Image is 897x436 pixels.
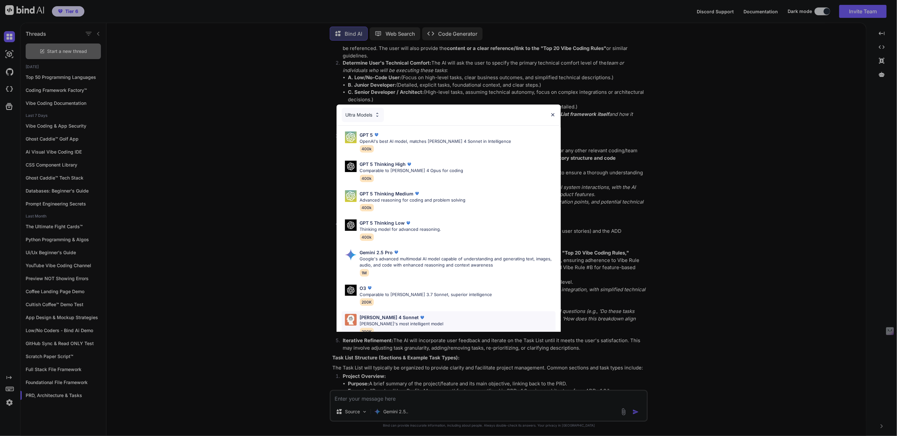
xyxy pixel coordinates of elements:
p: GPT 5 [360,131,373,138]
img: Pick Models [345,219,357,231]
span: 200K [360,328,374,335]
span: 400k [360,204,374,211]
p: [PERSON_NAME] 4 Sonnet [360,314,419,321]
img: Pick Models [345,161,357,172]
img: premium [366,285,373,291]
p: Google's advanced multimodal AI model capable of understanding and generating text, images, audio... [360,256,556,268]
img: close [550,112,556,118]
span: 200K [360,298,374,306]
p: Thinking model for advanced reasoning. [360,226,441,233]
span: 400k [360,175,374,182]
p: Gemini 2.5 Pro [360,249,393,256]
img: Pick Models [345,285,357,296]
p: Advanced reasoning for coding and problem solving [360,197,466,204]
img: premium [419,314,425,321]
span: 400k [360,145,374,153]
p: GPT 5 Thinking Low [360,219,405,226]
img: Pick Models [375,112,380,118]
img: premium [393,249,399,255]
p: [PERSON_NAME]'s most intelligent model [360,321,444,327]
img: premium [414,190,420,197]
p: O3 [360,285,366,292]
span: 400k [360,233,374,241]
img: premium [405,220,412,226]
p: GPT 5 Thinking Medium [360,190,414,197]
img: Pick Models [345,190,357,202]
img: Pick Models [345,249,357,261]
p: Comparable to [PERSON_NAME] 3.7 Sonnet, superior intelligence [360,292,492,298]
div: Ultra Models [342,108,384,122]
img: premium [406,161,412,168]
img: Pick Models [345,131,357,143]
img: premium [373,131,380,138]
span: 1M [360,269,369,277]
img: Pick Models [345,314,357,326]
p: Comparable to [PERSON_NAME] 4 Opus for coding [360,168,463,174]
p: GPT 5 Thinking High [360,161,406,168]
p: OpenAI's best AI model, matches [PERSON_NAME] 4 Sonnet in Intelligence [360,138,511,145]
